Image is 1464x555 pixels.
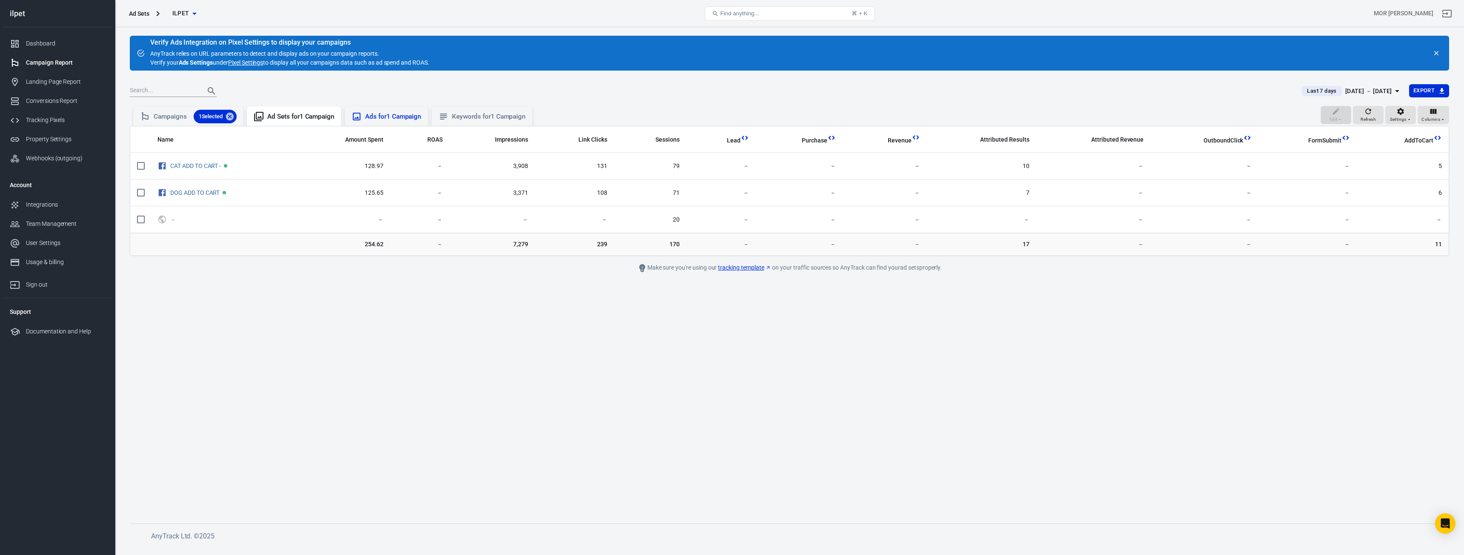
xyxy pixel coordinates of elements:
div: ilpet [3,10,112,17]
span: － [849,162,920,171]
a: Tracking Pixels [3,111,112,130]
span: 20 [621,216,680,224]
div: Verify Ads Integration on Pixel Settings to display your campaigns [150,38,429,47]
span: 108 [542,189,607,197]
svg: This column is calculated from AnyTrack real-time data [827,134,836,142]
button: Refresh [1353,106,1384,125]
span: － [397,162,443,171]
div: Campaign Report [26,58,105,67]
svg: Facebook Ads [157,188,167,198]
span: 7,279 [456,240,528,249]
span: Revenue [888,137,912,145]
span: － [849,189,920,197]
span: － [1157,189,1252,197]
div: Usage & billing [26,258,105,267]
span: The total conversions attributed according to your ad network (Facebook, Google, etc.) [969,134,1029,145]
span: DOG ADD TO CART [170,189,221,195]
a: ‏‎CAT ADD TO CART‎‏ - [170,162,221,169]
span: 254.62 [304,240,383,249]
span: ‏‎CAT ADD TO CART‎‏ - [170,162,222,168]
input: Search... [130,85,198,97]
div: Tracking Pixels [26,116,105,125]
span: The number of clicks on links within the ad that led to advertiser-specified destinations [567,134,607,145]
span: Lead [716,137,741,145]
a: Integrations [3,195,112,214]
span: － [763,189,836,197]
span: 10 [934,162,1029,171]
span: The number of times your ads were on screen. [495,134,528,145]
div: Campaigns [154,110,237,123]
span: The total revenue attributed according to your ad network (Facebook, Google, etc.) [1080,134,1144,145]
svg: Facebook Ads [157,161,167,171]
span: Impressions [495,136,528,144]
svg: This column is calculated from AnyTrack real-time data [1433,134,1442,142]
span: 131 [542,162,607,171]
span: － [542,216,607,224]
span: The estimated total amount of money you've spent on your campaign, ad set or ad during its schedule. [334,134,383,145]
div: Ad Sets [129,9,149,18]
span: Active [223,191,226,194]
div: Make sure you're using our on your traffic sources so AnyTrack can find your ad sets properly. [598,263,981,273]
a: Usage & billing [3,253,112,272]
svg: This column is calculated from AnyTrack real-time data [1243,134,1252,142]
span: 7 [934,189,1029,197]
div: scrollable content [130,126,1449,256]
span: 11 [1364,240,1442,249]
span: 1 Selected [194,112,228,121]
span: 71 [621,189,680,197]
span: AddToCart [1393,137,1433,145]
li: Support [3,302,112,322]
span: ilpet [172,8,189,19]
span: － [1364,216,1442,224]
span: 170 [621,240,680,249]
span: － [304,216,383,224]
div: Open Intercom Messenger [1435,513,1455,534]
button: ilpet [163,6,206,21]
svg: This column is calculated from AnyTrack real-time data [741,134,749,142]
span: Amount Spent [345,136,383,144]
span: Attributed Revenue [1091,136,1144,144]
span: OutboundClick [1192,137,1243,145]
span: Link Clicks [578,136,607,144]
button: Columns [1418,106,1449,125]
span: － [1157,240,1252,249]
a: User Settings [3,233,112,253]
span: － [1043,216,1144,224]
div: Documentation and Help [26,327,105,336]
div: Ad Sets for 1 Campaign [267,112,335,121]
div: 1Selected [194,110,237,123]
span: Name [157,136,174,144]
span: Lead [727,137,741,145]
a: Team Management [3,214,112,233]
span: The total revenue attributed according to your ad network (Facebook, Google, etc.) [1091,134,1144,145]
span: － [1043,240,1144,249]
div: Integrations [26,200,105,209]
a: Webhooks (outgoing) [3,149,112,168]
span: AddToCart [1404,137,1433,145]
span: 17 [934,240,1029,249]
div: Webhooks (outgoing) [26,154,105,163]
div: Ads for 1 Campaign [365,112,421,121]
div: Landing Page Report [26,77,105,86]
div: Keywords for 1 Campaign [452,112,526,121]
span: Columns [1421,116,1440,123]
span: － [170,216,177,222]
span: The total conversions attributed according to your ad network (Facebook, Google, etc.) [980,134,1029,145]
span: － [693,189,749,197]
span: The total return on ad spend [416,134,443,145]
span: Sessions [644,136,680,144]
h6: AnyTrack Ltd. © 2025 [151,531,789,541]
a: Pixel Settings [228,58,263,67]
span: 3,371 [456,189,528,197]
span: 3,908 [456,162,528,171]
span: Active [224,164,227,168]
span: The total return on ad spend [427,134,443,145]
span: － [1043,162,1144,171]
span: － [1157,162,1252,171]
div: Account id: MBZuPSxE [1374,9,1433,18]
span: 5 [1364,162,1442,171]
a: tracking template [718,263,771,272]
span: － [1265,189,1350,197]
span: The number of times your ads were on screen. [484,134,528,145]
button: Settings [1385,106,1416,125]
